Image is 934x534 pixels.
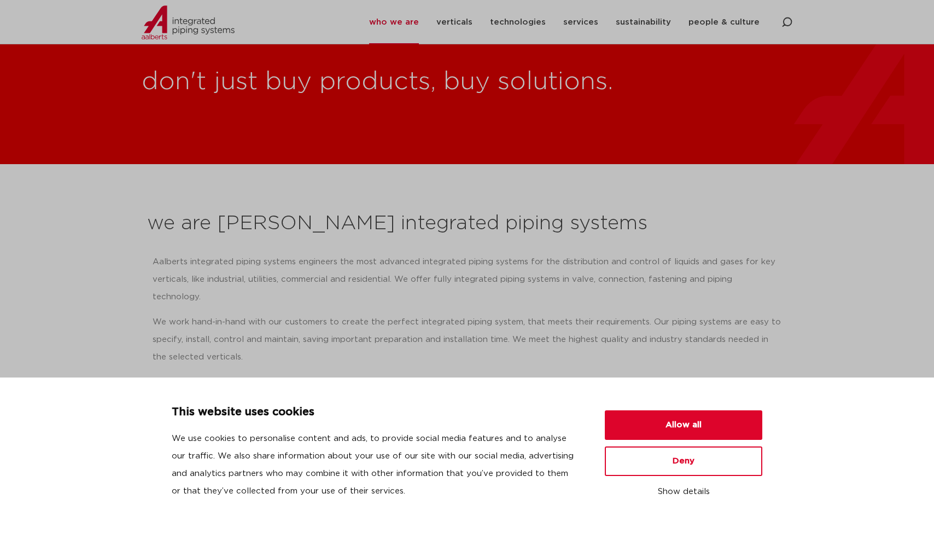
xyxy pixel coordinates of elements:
[172,404,579,421] p: This website uses cookies
[142,65,934,100] h1: don't just buy products, buy solutions.
[172,430,579,500] p: We use cookies to personalise content and ads, to provide social media features and to analyse ou...
[605,483,762,501] button: Show details
[605,446,762,476] button: Deny
[153,374,781,409] p: We are the only business that truly offers its customers a single sourced and complete integrated...
[147,211,787,237] h2: we are [PERSON_NAME] integrated piping systems
[153,314,781,366] p: We work hand-in-hand with our customers to create the perfect integrated piping system, that meet...
[153,253,781,306] p: Aalberts integrated piping systems engineers the most advanced integrated piping systems for the ...
[605,410,762,440] button: Allow all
